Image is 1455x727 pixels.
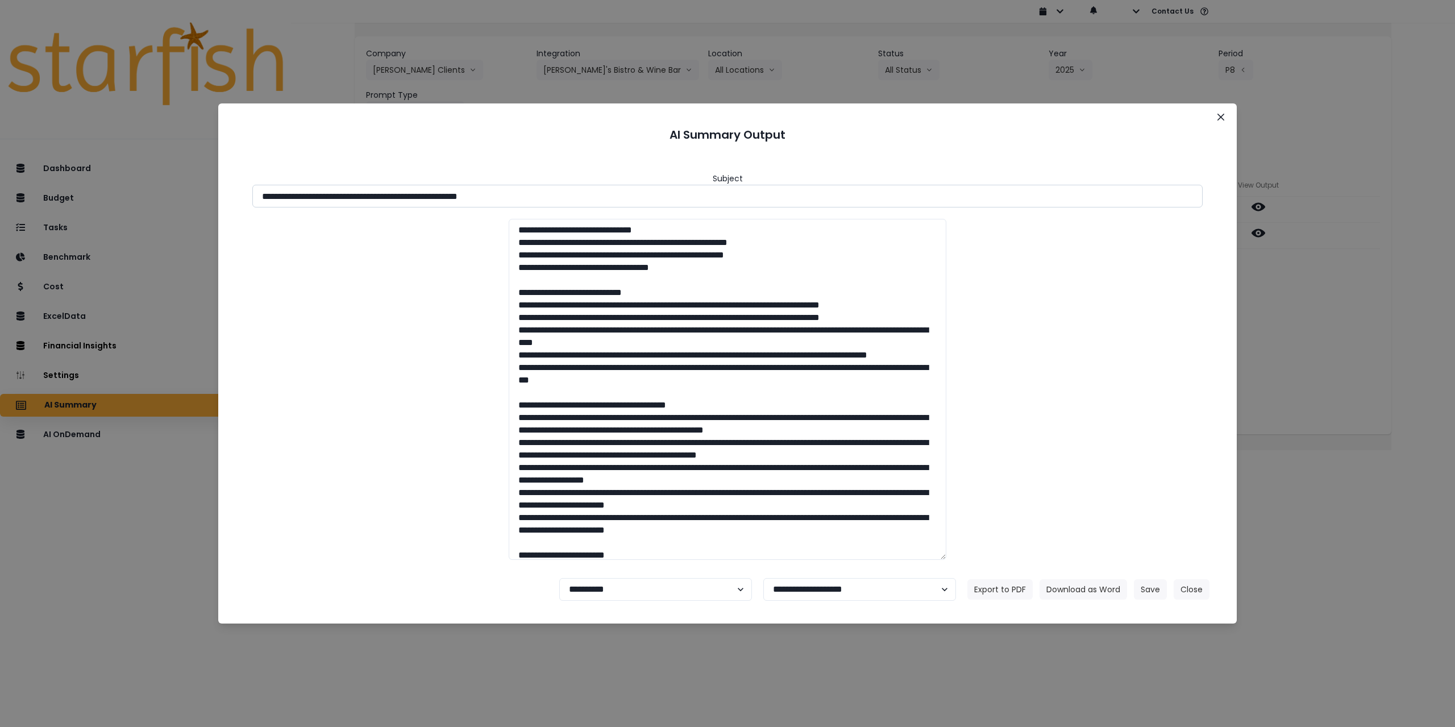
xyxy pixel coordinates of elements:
[967,579,1033,600] button: Export to PDF
[232,117,1223,152] header: AI Summary Output
[1212,108,1230,126] button: Close
[1040,579,1127,600] button: Download as Word
[1134,579,1167,600] button: Save
[1174,579,1209,600] button: Close
[713,173,743,185] header: Subject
